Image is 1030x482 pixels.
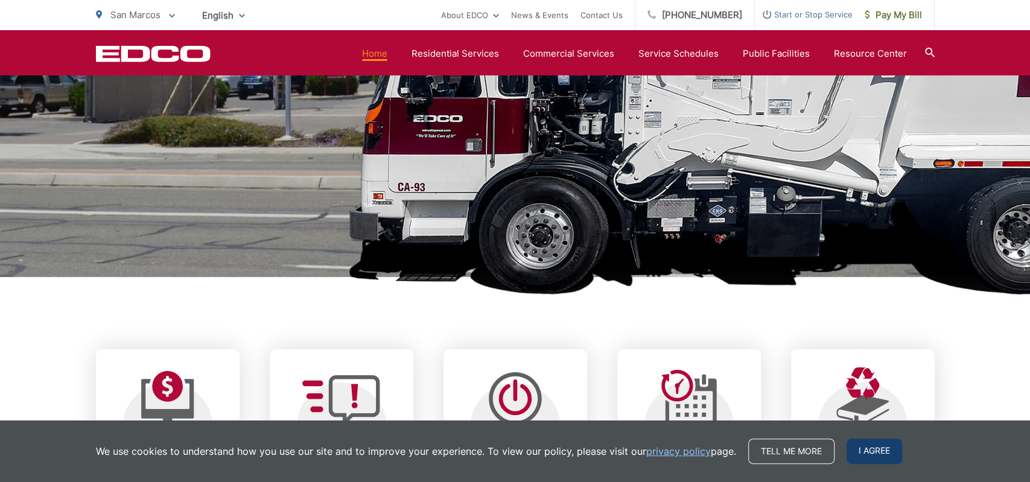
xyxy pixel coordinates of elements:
a: Contact Us [580,8,623,22]
a: Service Schedules [638,46,719,61]
span: San Marcos [110,9,161,21]
p: We use cookies to understand how you use our site and to improve your experience. To view our pol... [96,444,736,458]
a: Public Facilities [743,46,810,61]
span: I agree [847,439,902,464]
a: Home [362,46,387,61]
a: Commercial Services [523,46,614,61]
a: Residential Services [412,46,499,61]
a: Tell me more [748,439,834,464]
a: privacy policy [646,444,711,458]
span: English [193,5,254,26]
span: Pay My Bill [865,8,922,22]
a: EDCD logo. Return to the homepage. [96,45,211,62]
a: Resource Center [834,46,907,61]
a: About EDCO [441,8,499,22]
a: News & Events [511,8,568,22]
